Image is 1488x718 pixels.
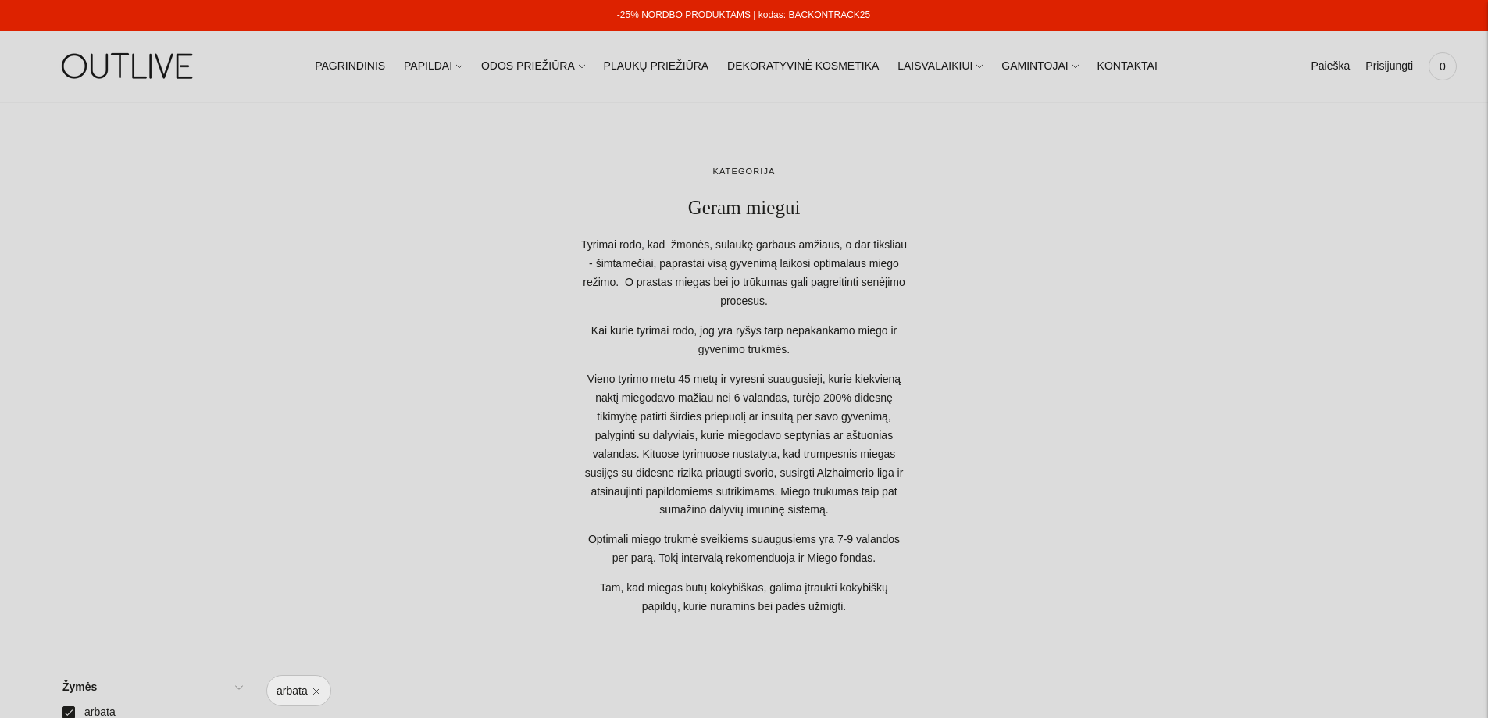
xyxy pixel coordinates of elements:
[897,49,983,84] a: LAISVALAIKIUI
[31,39,227,93] img: OUTLIVE
[1001,49,1078,84] a: GAMINTOJAI
[617,9,870,20] a: -25% NORDBO PRODUKTAMS | kodas: BACKONTRACK25
[404,49,462,84] a: PAPILDAI
[1429,49,1457,84] a: 0
[53,675,251,700] a: Žymės
[1365,49,1413,84] a: Prisijungti
[604,49,709,84] a: PLAUKŲ PRIEŽIŪRA
[315,49,385,84] a: PAGRINDINIS
[727,49,879,84] a: DEKORATYVINĖ KOSMETIKA
[1311,49,1350,84] a: Paieška
[481,49,585,84] a: ODOS PRIEŽIŪRA
[266,675,331,706] a: arbata
[1432,55,1454,77] span: 0
[1097,49,1158,84] a: KONTAKTAI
